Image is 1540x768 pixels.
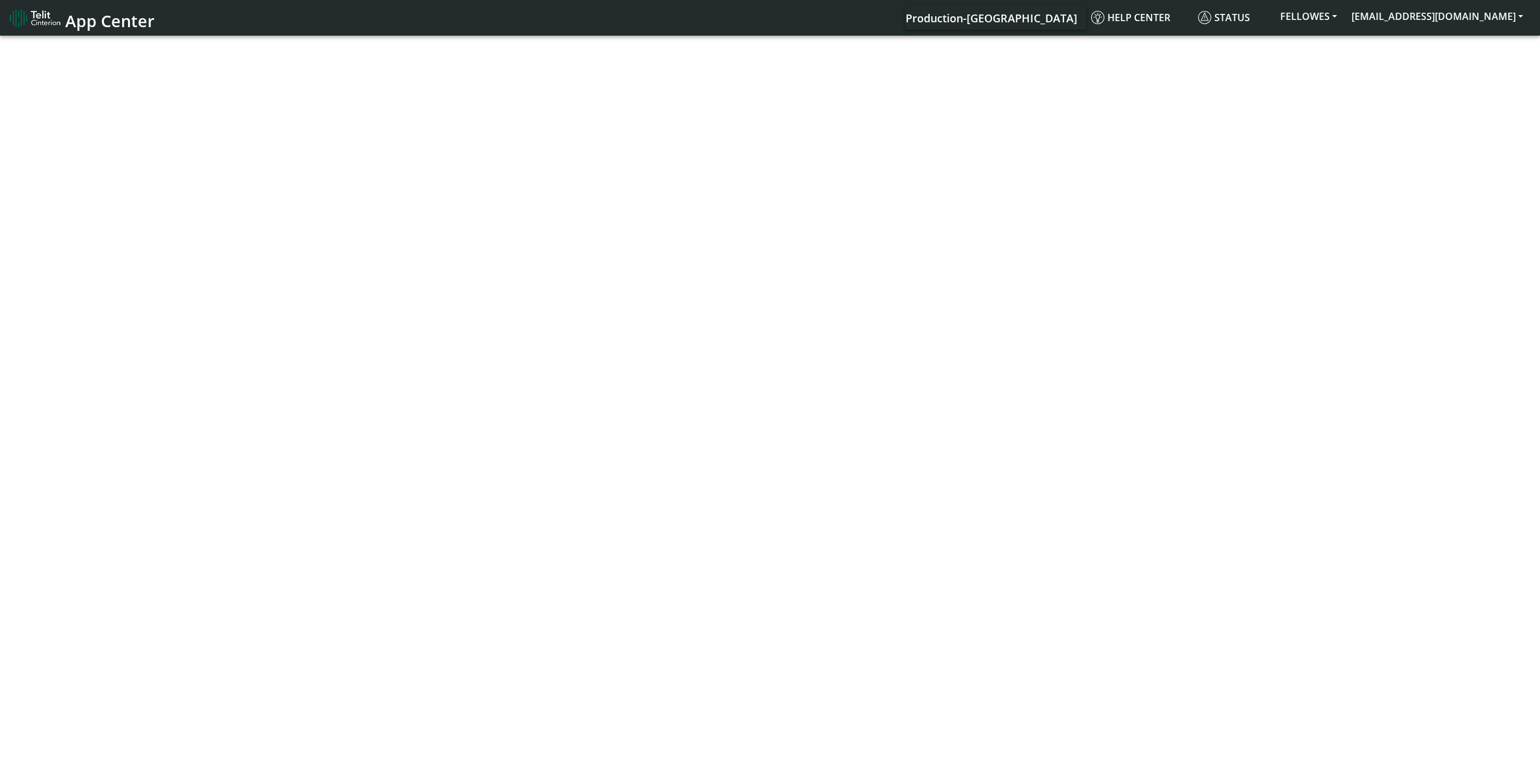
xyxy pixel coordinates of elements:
button: FELLOWES [1273,5,1344,27]
img: status.svg [1198,11,1211,24]
img: logo-telit-cinterion-gw-new.png [10,8,60,28]
a: Status [1193,5,1273,30]
a: App Center [10,5,153,31]
a: Your current platform instance [905,5,1077,30]
span: Help center [1091,11,1170,24]
button: [EMAIL_ADDRESS][DOMAIN_NAME] [1344,5,1530,27]
span: Status [1198,11,1250,24]
span: Production-[GEOGRAPHIC_DATA] [906,11,1077,25]
img: knowledge.svg [1091,11,1104,24]
a: Help center [1086,5,1193,30]
span: App Center [65,10,155,32]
